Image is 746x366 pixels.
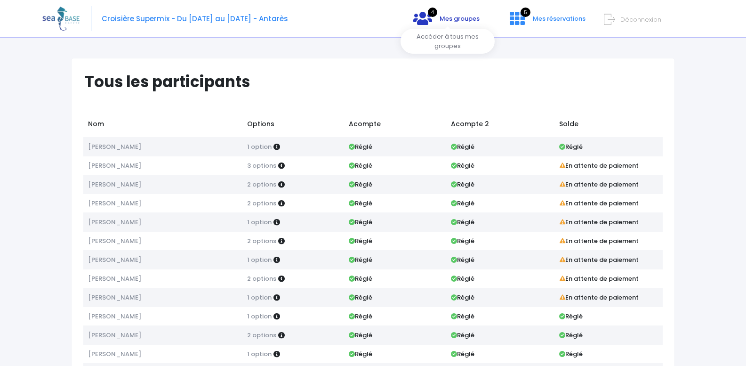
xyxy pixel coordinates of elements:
strong: Réglé [349,180,372,189]
span: [PERSON_NAME] [88,331,141,340]
span: Mes réservations [533,14,586,23]
span: [PERSON_NAME] [88,350,141,358]
strong: Réglé [451,350,474,358]
span: 3 options [247,161,276,170]
span: 1 option [247,218,272,227]
span: 4 [428,8,437,17]
strong: Réglé [349,161,372,170]
span: 2 options [247,236,276,245]
td: Acompte 2 [446,114,554,137]
strong: Réglé [349,350,372,358]
span: [PERSON_NAME] [88,236,141,245]
strong: Réglé [451,161,474,170]
span: [PERSON_NAME] [88,312,141,321]
strong: Réglé [451,255,474,264]
strong: Réglé [451,293,474,302]
span: 1 option [247,312,272,321]
span: 1 option [247,142,272,151]
strong: Réglé [559,312,583,321]
span: Déconnexion [620,15,661,24]
span: [PERSON_NAME] [88,142,141,151]
strong: Réglé [451,331,474,340]
strong: Réglé [451,236,474,245]
span: [PERSON_NAME] [88,218,141,227]
h1: Tous les participants [85,73,670,91]
span: [PERSON_NAME] [88,255,141,264]
strong: Réglé [559,142,583,151]
span: [PERSON_NAME] [88,199,141,208]
td: Nom [83,114,242,137]
strong: Réglé [349,218,372,227]
strong: Réglé [349,255,372,264]
a: 5 Mes réservations [502,17,591,26]
strong: En attente de paiement [559,255,639,264]
strong: Réglé [349,199,372,208]
span: 2 options [247,331,276,340]
span: [PERSON_NAME] [88,161,141,170]
strong: En attente de paiement [559,199,639,208]
td: Options [242,114,344,137]
strong: Réglé [451,199,474,208]
strong: Réglé [349,236,372,245]
span: [PERSON_NAME] [88,180,141,189]
strong: En attente de paiement [559,293,639,302]
strong: En attente de paiement [559,161,639,170]
strong: Réglé [451,218,474,227]
strong: En attente de paiement [559,180,639,189]
strong: Réglé [559,350,583,358]
strong: Réglé [451,142,474,151]
strong: Réglé [349,293,372,302]
span: 2 options [247,199,276,208]
strong: Réglé [349,312,372,321]
span: [PERSON_NAME] [88,274,141,283]
td: Acompte [345,114,446,137]
strong: Réglé [349,274,372,283]
span: Mes groupes [440,14,480,23]
td: Solde [554,114,663,137]
span: 5 [521,8,530,17]
span: Croisière Supermix - Du [DATE] au [DATE] - Antarès [102,14,288,24]
strong: Réglé [559,331,583,340]
span: 1 option [247,293,272,302]
strong: Réglé [349,142,372,151]
strong: En attente de paiement [559,236,639,245]
strong: Réglé [451,180,474,189]
div: Accéder à tous mes groupes [401,29,495,54]
strong: En attente de paiement [559,218,639,227]
strong: Réglé [451,312,474,321]
strong: Réglé [451,274,474,283]
span: 2 options [247,180,276,189]
strong: Réglé [349,331,372,340]
strong: En attente de paiement [559,274,639,283]
span: 1 option [247,255,272,264]
a: 4 Mes groupes [406,17,487,26]
span: 1 option [247,350,272,358]
span: 2 options [247,274,276,283]
span: [PERSON_NAME] [88,293,141,302]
